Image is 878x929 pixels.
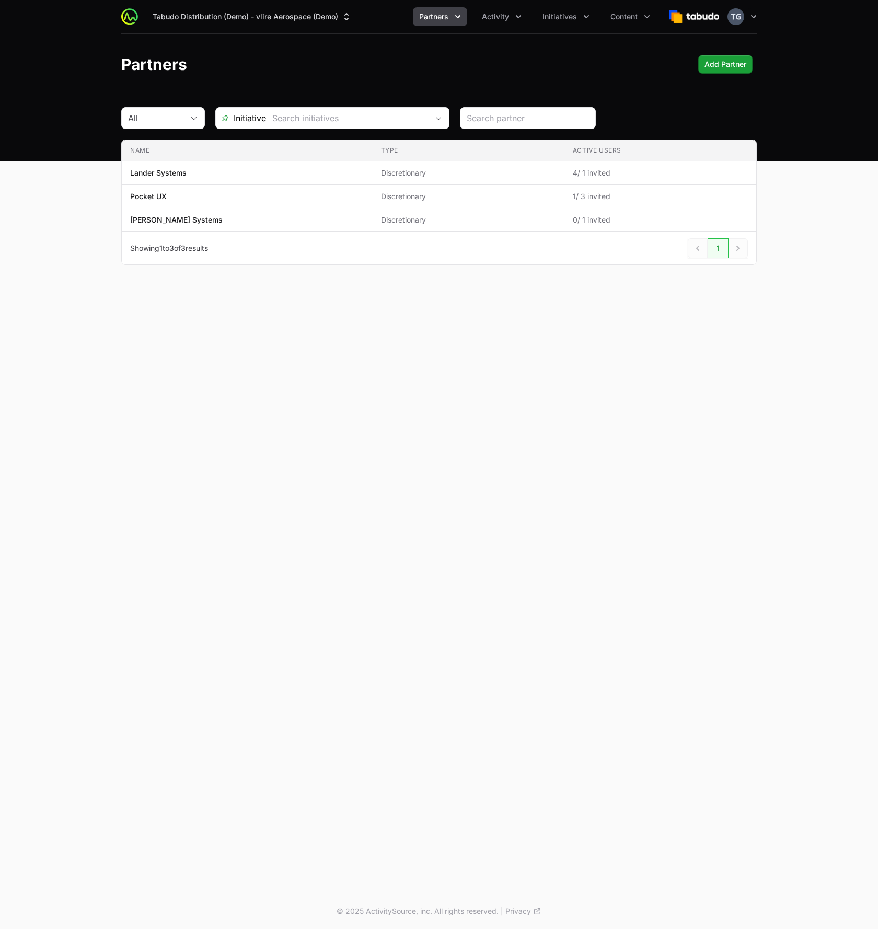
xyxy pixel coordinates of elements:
th: Name [122,140,373,161]
span: Discretionary [381,168,556,178]
span: 1 / 3 invited [573,191,748,202]
p: © 2025 ActivitySource, inc. All rights reserved. [337,906,499,916]
a: Privacy [505,906,541,916]
span: Initiatives [542,11,577,22]
p: Pocket UX [130,191,167,202]
span: 3 [181,243,186,252]
button: All [122,108,204,129]
img: Timothy Greig [727,8,744,25]
button: Initiatives [536,7,596,26]
span: 0 / 1 invited [573,215,748,225]
div: Supplier switch menu [146,7,358,26]
span: Content [610,11,638,22]
div: Main navigation [138,7,656,26]
th: Active Users [564,140,756,161]
span: Discretionary [381,215,556,225]
input: Search initiatives [266,108,428,129]
th: Type [373,140,564,161]
img: Tabudo Distribution (Demo) [669,6,719,27]
span: Initiative [216,112,266,124]
button: Content [604,7,656,26]
img: ActivitySource [121,8,138,25]
span: | [501,906,503,916]
div: Open [428,108,449,129]
span: Partners [419,11,448,22]
p: [PERSON_NAME] Systems [130,215,223,225]
span: 1 [159,243,163,252]
div: All [128,112,183,124]
input: Search partner [467,112,589,124]
p: Lander Systems [130,168,187,178]
div: Primary actions [698,55,753,74]
span: Add Partner [704,58,746,71]
button: Partners [413,7,467,26]
span: Discretionary [381,191,556,202]
div: Activity menu [476,7,528,26]
h1: Partners [121,55,187,74]
span: Activity [482,11,509,22]
button: Activity [476,7,528,26]
div: Initiatives menu [536,7,596,26]
button: Tabudo Distribution (Demo) - vlire Aerospace (Demo) [146,7,358,26]
div: Partners menu [413,7,467,26]
p: Showing to of results [130,243,208,253]
a: 1 [708,238,729,258]
span: 3 [169,243,174,252]
span: 4 / 1 invited [573,168,748,178]
button: Add Partner [698,55,753,74]
div: Content menu [604,7,656,26]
